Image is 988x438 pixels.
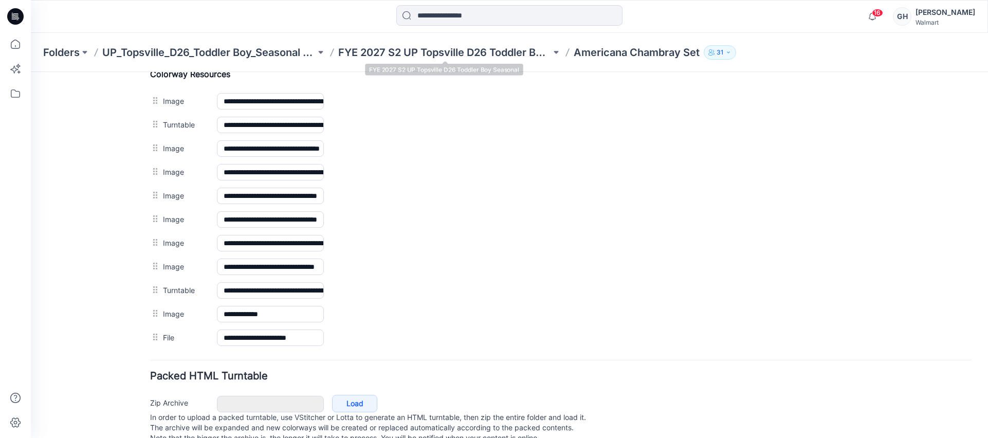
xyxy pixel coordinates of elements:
[916,19,975,26] div: Walmart
[119,340,941,371] p: In order to upload a packed turntable, use VStitcher or Lotta to generate an HTML turntable, then...
[574,45,700,60] p: Americana Chambray Set
[916,6,975,19] div: [PERSON_NAME]
[132,70,176,82] label: Image
[132,23,176,34] label: Image
[893,7,911,26] div: GH
[43,45,80,60] a: Folders
[301,323,346,340] a: Load
[717,47,723,58] p: 31
[704,45,736,60] button: 31
[102,45,316,60] a: UP_Topsville_D26_Toddler Boy_Seasonal Events
[119,325,176,336] label: Zip Archive
[132,212,176,224] label: Turntable
[132,260,176,271] label: File
[132,236,176,247] label: Image
[132,118,176,129] label: Image
[132,47,176,58] label: Turntable
[132,94,176,105] label: Image
[132,165,176,176] label: Image
[338,45,552,60] a: FYE 2027 S2 UP Topsville D26 Toddler Boy Seasonal
[31,72,988,438] iframe: edit-style
[872,9,883,17] span: 16
[132,189,176,200] label: Image
[132,141,176,153] label: Image
[119,299,941,309] h4: Packed HTML Turntable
